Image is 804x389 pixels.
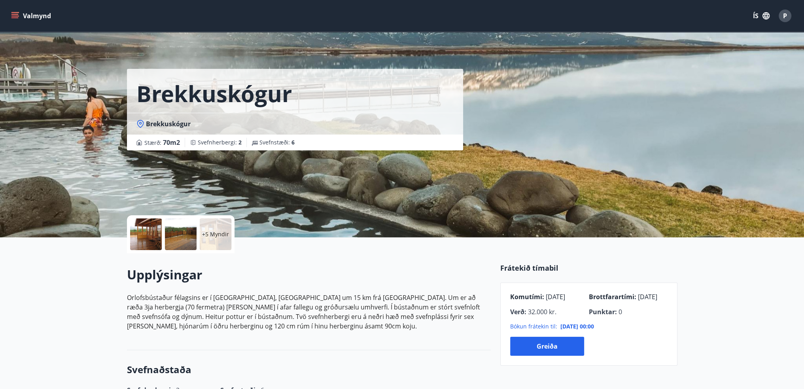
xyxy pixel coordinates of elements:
p: Orlofsbústaður félagsins er í [GEOGRAPHIC_DATA], [GEOGRAPHIC_DATA] um 15 km frá [GEOGRAPHIC_DATA]... [127,293,491,331]
button: Greiða [510,337,584,356]
p: Komutími : [510,292,589,301]
h1: Brekkuskógur [136,78,292,108]
span: 70 m2 [163,138,180,147]
span: Bókun frátekin til : [510,323,557,330]
h2: Upplýsingar [127,266,491,283]
span: Svefnstæði : [259,139,295,146]
p: Verð : [510,307,589,316]
span: P [783,11,787,20]
button: menu [9,9,54,23]
span: Svefnherbergi : [198,139,242,146]
span: [DATE] [636,292,657,301]
p: +5 Myndir [202,230,229,238]
h3: Svefnaðstaða [127,363,491,376]
p: Frátekið tímabil [500,263,677,273]
button: ÍS [749,9,774,23]
span: Brekkuskógur [146,120,191,128]
span: 0 [617,307,622,316]
span: Stærð : [144,138,180,147]
button: P [776,6,795,25]
p: Punktar : [589,307,668,316]
span: 6 [291,139,295,146]
span: [DATE] 00:00 [560,323,594,330]
span: 2 [238,139,242,146]
p: Brottfarartími : [589,292,668,301]
span: 32.000 kr. [526,307,556,316]
span: [DATE] [544,292,565,301]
